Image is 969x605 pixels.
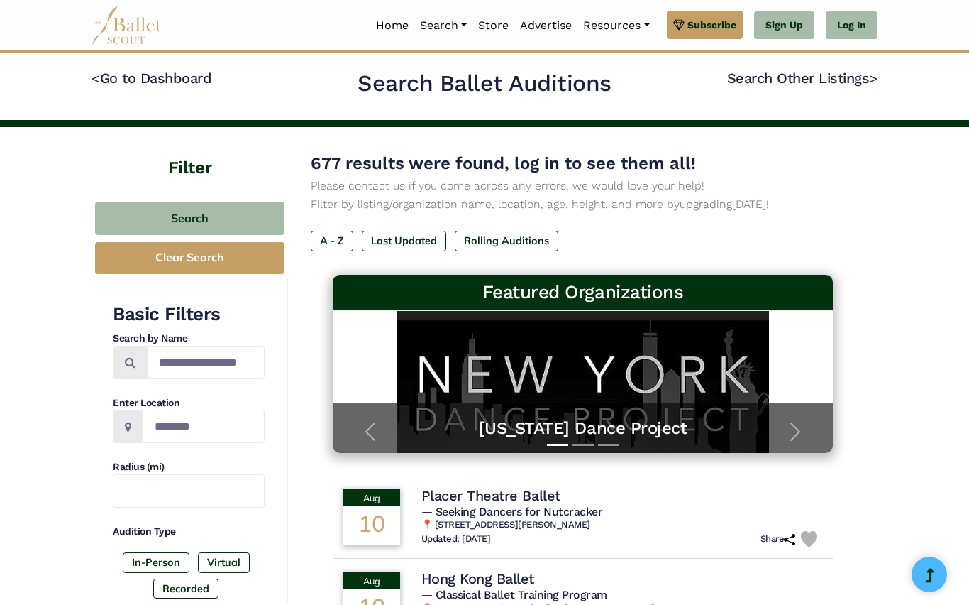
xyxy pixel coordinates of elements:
[92,127,288,180] h4: Filter
[826,11,877,40] a: Log In
[92,69,100,87] code: <
[347,325,819,439] a: [US_STATE] Dance ProjectThis program is all about helping dancers launch their careers—no matter ...
[577,11,655,40] a: Resources
[421,533,491,545] h6: Updated: [DATE]
[421,486,560,505] h4: Placer Theatre Ballet
[358,69,611,99] h2: Search Ballet Auditions
[311,177,855,195] p: Please contact us if you come across any errors, we would love your help!
[113,396,265,410] h4: Enter Location
[362,231,446,251] label: Last Updated
[344,280,822,305] h3: Featured Organizations
[143,410,265,443] input: Location
[343,489,400,506] div: Aug
[667,11,743,39] a: Subscribe
[113,302,265,327] h3: Basic Filters
[572,437,594,453] button: Slide 2
[95,202,284,235] button: Search
[421,519,823,531] h6: 📍 [STREET_ADDRESS][PERSON_NAME]
[421,569,534,588] h4: Hong Kong Ballet
[198,552,250,572] label: Virtual
[311,231,353,251] label: A - Z
[673,17,685,33] img: gem.svg
[414,11,472,40] a: Search
[347,325,819,347] h5: [US_STATE] Dance Project
[421,505,603,518] span: — Seeking Dancers for Nutcracker
[343,506,400,545] div: 10
[760,533,796,545] h6: Share
[113,332,265,346] h4: Search by Name
[869,69,877,87] code: >
[680,197,732,211] a: upgrading
[147,346,265,379] input: Search by names...
[343,572,400,589] div: Aug
[123,552,189,572] label: In-Person
[311,153,696,173] span: 677 results were found, log in to see them all!
[153,579,218,599] label: Recorded
[92,70,211,87] a: <Go to Dashboard
[547,437,568,453] button: Slide 1
[472,11,514,40] a: Store
[370,11,414,40] a: Home
[95,242,284,274] button: Clear Search
[347,418,819,440] a: [US_STATE] Dance Project
[311,195,855,214] p: Filter by listing/organization name, location, age, height, and more by [DATE]!
[754,11,814,40] a: Sign Up
[687,17,736,33] span: Subscribe
[727,70,877,87] a: Search Other Listings>
[598,437,619,453] button: Slide 3
[113,525,265,539] h4: Audition Type
[421,588,607,601] span: — Classical Ballet Training Program
[514,11,577,40] a: Advertise
[455,231,558,251] label: Rolling Auditions
[113,460,265,474] h4: Radius (mi)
